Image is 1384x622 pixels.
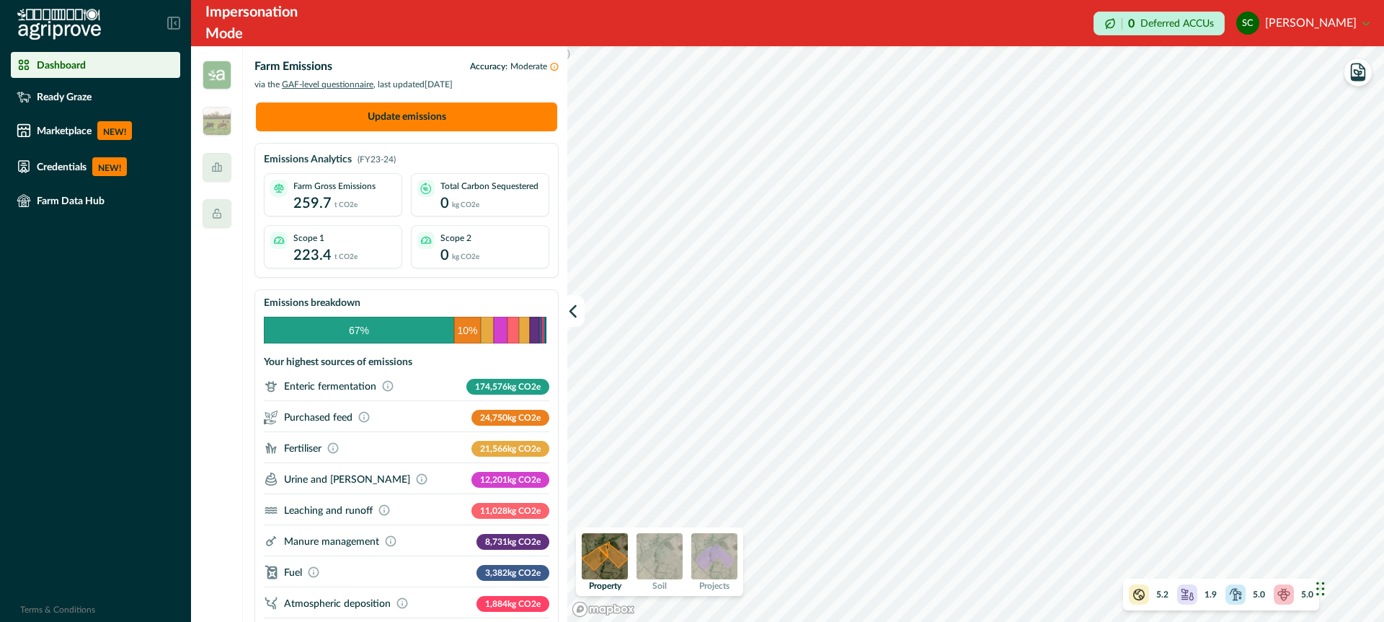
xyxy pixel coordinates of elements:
p: (FY23-24) [358,153,396,166]
div: Impersonation Mode [205,1,335,45]
a: Terms & Conditions [20,605,95,614]
p: Total Carbon Sequestered [440,180,538,193]
img: projects preview [691,533,737,579]
p: kg CO2e [452,197,479,211]
p: Projects [699,582,729,590]
p: Atmospheric deposition [284,597,391,609]
p: Purchased feed [284,411,352,423]
iframe: Chat Widget [1312,553,1384,622]
a: Farm Data Hub [11,188,180,214]
p: t CO2e [334,249,358,263]
p: 174,576 kg CO2e [466,379,549,395]
p: Property [589,582,621,590]
p: Soil [652,582,667,590]
svg: ; [264,503,278,517]
p: Fuel [284,566,302,578]
canvas: Map [567,46,1384,622]
svg: Emissions Breakdown [264,317,546,343]
button: Update emissions [256,102,557,131]
a: Mapbox logo [572,601,635,618]
p: 21,566 kg CO2e [471,441,549,457]
p: 5.0 [1253,588,1265,601]
p: Farm Gross Emissions [293,180,376,193]
img: soil preview [636,533,683,579]
span: Accuracy: [470,62,510,71]
p: Deferred ACCUs [1140,18,1214,29]
p: 0 [440,245,449,266]
p: 1,884 kg CO2e [476,596,549,612]
p: Leaching and runoff [284,504,373,516]
p: 223.4 [293,245,332,266]
p: Fertiliser [284,442,321,454]
p: NEW! [92,157,127,176]
p: 24,750 kg CO2e [471,410,549,426]
p: Credentials [37,161,86,172]
span: GAF-level questionnaire [282,80,373,89]
p: Dashboard [37,59,86,71]
p: t CO2e [334,197,358,211]
a: CredentialsNEW! [11,152,180,182]
p: Emissions Analytics [264,152,352,167]
p: 5.0 [1301,588,1313,601]
p: 11,028 kg CO2e [471,503,549,519]
p: Emissions breakdown [264,296,360,311]
img: insight_carbon-39e2b7a3.png [203,61,231,89]
p: Enteric fermentation [284,380,376,392]
p: Urine and [PERSON_NAME] [284,473,410,485]
p: 1.9 [1205,588,1217,601]
p: 259.7 [293,193,332,214]
p: kg CO2e [452,249,479,263]
div: Drag [1316,567,1325,610]
p: Your highest sources of emissions [264,355,412,370]
p: Manure management [284,535,379,547]
p: via the , last updated [DATE] [254,78,559,94]
p: NEW! [97,121,132,140]
p: 5.2 [1156,588,1168,601]
p: Scope 2 [440,232,471,245]
p: Marketplace [37,125,92,136]
p: 3,382 kg CO2e [476,565,549,581]
p: Scope 1 [293,232,324,245]
span: Moderate [510,62,550,71]
p: 12,201 kg CO2e [471,472,549,488]
img: property preview [582,533,628,579]
img: Logo [17,9,101,40]
p: 0 [1128,18,1135,30]
a: Dashboard [11,52,180,78]
p: Farm Data Hub [37,195,105,206]
p: Ready Graze [37,91,92,102]
p: Farm Emissions [254,58,332,75]
a: Ready Graze [11,84,180,110]
p: 0 [440,193,449,214]
p: 8,731 kg CO2e [476,534,549,550]
a: MarketplaceNEW! [11,115,180,146]
button: simon costello[PERSON_NAME] [1236,6,1370,40]
img: insight_readygraze-175b0a17.jpg [203,107,231,136]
